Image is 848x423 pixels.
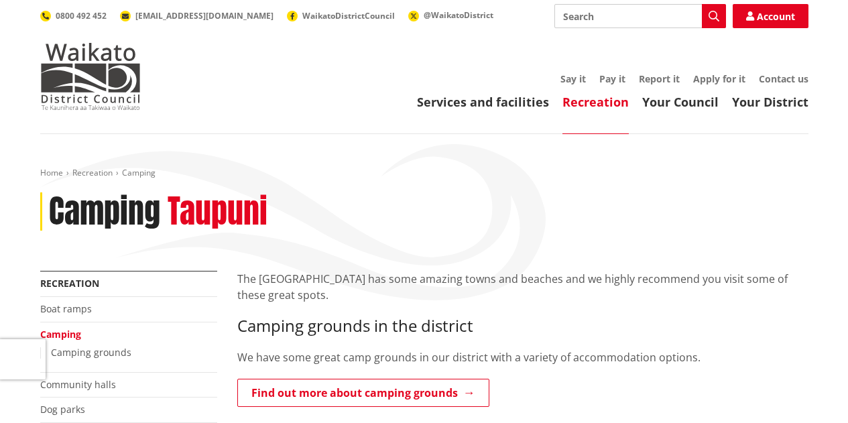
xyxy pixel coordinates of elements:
[40,168,808,179] nav: breadcrumb
[417,94,549,110] a: Services and facilities
[562,94,629,110] a: Recreation
[122,167,156,178] span: Camping
[599,72,625,85] a: Pay it
[72,167,113,178] a: Recreation
[135,10,274,21] span: [EMAIL_ADDRESS][DOMAIN_NAME]
[40,403,85,416] a: Dog parks
[40,302,92,315] a: Boat ramps
[424,9,493,21] span: @WaikatoDistrict
[733,4,808,28] a: Account
[759,72,808,85] a: Contact us
[237,316,808,336] h3: Camping grounds in the district
[40,167,63,178] a: Home
[120,10,274,21] a: [EMAIL_ADDRESS][DOMAIN_NAME]
[237,271,808,303] p: The [GEOGRAPHIC_DATA] has some amazing towns and beaches and we highly recommend you visit some o...
[51,346,131,359] a: Camping grounds
[40,277,99,290] a: Recreation
[237,379,489,407] a: Find out more about camping grounds
[168,192,267,231] h2: Taupuni
[40,328,81,341] a: Camping
[56,10,107,21] span: 0800 492 452
[560,72,586,85] a: Say it
[237,349,808,365] p: We have some great camp grounds in our district with a variety of accommodation options.
[40,10,107,21] a: 0800 492 452
[554,4,726,28] input: Search input
[408,9,493,21] a: @WaikatoDistrict
[287,10,395,21] a: WaikatoDistrictCouncil
[49,192,160,231] h1: Camping
[40,378,116,391] a: Community halls
[639,72,680,85] a: Report it
[302,10,395,21] span: WaikatoDistrictCouncil
[732,94,808,110] a: Your District
[642,94,719,110] a: Your Council
[40,43,141,110] img: Waikato District Council - Te Kaunihera aa Takiwaa o Waikato
[693,72,745,85] a: Apply for it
